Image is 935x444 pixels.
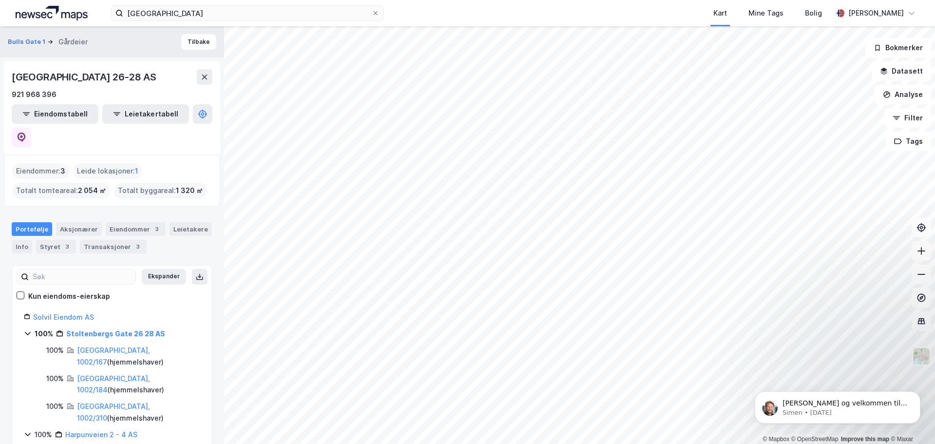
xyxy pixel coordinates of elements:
div: Info [12,240,32,253]
div: 100% [35,328,53,340]
div: ( hjemmelshaver ) [77,345,200,368]
div: 100% [46,401,64,412]
a: [GEOGRAPHIC_DATA], 1002/310 [77,402,150,422]
div: Portefølje [12,222,52,236]
div: Totalt byggareal : [114,183,207,198]
div: 3 [62,242,72,251]
div: Totalt tomteareal : [12,183,110,198]
span: 2 054 ㎡ [78,185,106,196]
button: Filter [884,108,931,128]
span: 1 320 ㎡ [176,185,203,196]
input: Søk [29,270,135,284]
div: [PERSON_NAME] [848,7,904,19]
div: Transaksjoner [80,240,147,253]
div: Bolig [805,7,822,19]
button: Bulls Gate 1 [8,37,47,47]
div: Eiendommer : [12,163,69,179]
a: Harpunveien 2 - 4 AS [65,430,137,439]
div: 3 [133,242,143,251]
button: Tilbake [181,34,216,50]
a: Mapbox [763,436,789,443]
button: Leietakertabell [102,104,189,124]
a: OpenStreetMap [791,436,839,443]
a: Stoltenbergs Gate 26 28 AS [66,329,165,338]
input: Søk på adresse, matrikkel, gårdeiere, leietakere eller personer [123,6,372,20]
div: Kart [713,7,727,19]
img: Z [912,347,931,366]
div: 100% [46,345,64,356]
button: Tags [886,132,931,151]
div: 3 [152,224,162,234]
div: Leietakere [169,222,212,236]
a: Solvil Eiendom AS [33,313,94,321]
button: Ekspander [142,269,186,285]
button: Bokmerker [865,38,931,58]
a: [GEOGRAPHIC_DATA], 1002/184 [77,374,150,394]
div: ( hjemmelshaver ) [77,401,200,424]
a: [GEOGRAPHIC_DATA], 1002/167 [77,346,150,366]
div: ( hjemmelshaver ) [77,373,200,396]
div: Leide lokasjoner : [73,163,142,179]
button: Datasett [872,61,931,81]
img: logo.a4113a55bc3d86da70a041830d287a7e.svg [16,6,88,20]
div: Styret [36,240,76,253]
div: Mine Tags [748,7,784,19]
button: Analyse [875,85,931,104]
span: 3 [60,165,65,177]
iframe: Intercom notifications message [740,371,935,439]
span: 1 [135,165,138,177]
div: 100% [35,429,52,441]
button: Eiendomstabell [12,104,98,124]
div: Eiendommer [106,222,166,236]
div: 100% [46,373,64,385]
div: Gårdeier [58,36,88,48]
a: Improve this map [841,436,889,443]
div: Aksjonærer [56,222,102,236]
div: Kun eiendoms-eierskap [28,290,110,302]
div: 921 968 396 [12,89,56,100]
div: [GEOGRAPHIC_DATA] 26-28 AS [12,69,158,85]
